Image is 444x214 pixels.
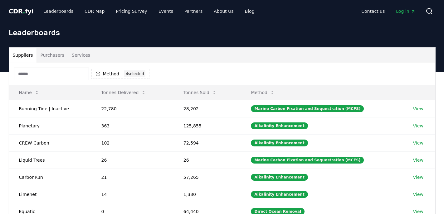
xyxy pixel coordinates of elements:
[124,70,145,77] div: 4 selected
[246,86,280,99] button: Method
[14,86,44,99] button: Name
[179,6,207,17] a: Partners
[251,105,364,112] div: Marine Carbon Fixation and Sequestration (MCFS)
[91,100,173,117] td: 22,780
[240,6,260,17] a: Blog
[173,169,241,186] td: 57,265
[111,6,152,17] a: Pricing Survey
[173,134,241,151] td: 72,594
[68,48,94,63] button: Services
[413,174,423,180] a: View
[251,174,308,181] div: Alkalinity Enhancement
[173,117,241,134] td: 125,855
[96,86,151,99] button: Tonnes Delivered
[9,134,91,151] td: CREW Carbon
[91,169,173,186] td: 21
[9,151,91,169] td: Liquid Trees
[9,27,436,37] h1: Leaderboards
[251,191,308,198] div: Alkalinity Enhancement
[9,100,91,117] td: Running Tide | Inactive
[9,7,34,16] a: CDR.fyi
[154,6,178,17] a: Events
[413,191,423,197] a: View
[23,7,25,15] span: .
[209,6,238,17] a: About Us
[91,69,150,79] button: Method4selected
[91,117,173,134] td: 363
[178,86,222,99] button: Tonnes Sold
[413,140,423,146] a: View
[173,186,241,203] td: 1,330
[251,157,364,164] div: Marine Carbon Fixation and Sequestration (MCFS)
[38,6,259,17] nav: Main
[9,186,91,203] td: Limenet
[413,157,423,163] a: View
[173,100,241,117] td: 28,202
[396,8,415,14] span: Log in
[413,106,423,112] a: View
[413,123,423,129] a: View
[9,117,91,134] td: Planetary
[9,48,37,63] button: Suppliers
[9,169,91,186] td: CarbonRun
[356,6,420,17] nav: Main
[80,6,110,17] a: CDR Map
[391,6,420,17] a: Log in
[251,122,308,129] div: Alkalinity Enhancement
[91,151,173,169] td: 26
[9,7,34,15] span: CDR fyi
[38,6,78,17] a: Leaderboards
[91,186,173,203] td: 14
[91,134,173,151] td: 102
[173,151,241,169] td: 26
[37,48,68,63] button: Purchasers
[251,140,308,146] div: Alkalinity Enhancement
[356,6,390,17] a: Contact us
